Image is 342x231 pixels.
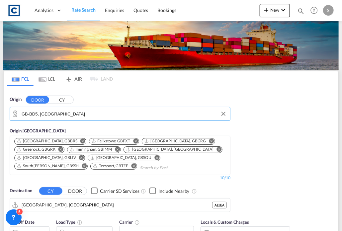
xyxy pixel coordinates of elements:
div: Press delete to remove this chip. [17,138,79,144]
md-icon: icon-chevron-down [279,6,287,14]
div: 10/10 [220,175,230,181]
button: Remove [129,138,139,145]
button: Remove [205,138,215,145]
span: Enquiries [105,7,124,13]
md-icon: icon-plus 400-fg [262,6,270,14]
img: 1fdb9190129311efbfaf67cbb4249bed.jpeg [7,3,22,18]
button: CY [39,187,62,195]
button: Remove [212,147,222,153]
div: Press delete to remove this chip. [93,163,129,169]
md-tab-item: FCL [7,71,34,86]
div: Bristol, GBBRS [17,138,77,144]
div: Immingham, GBIMM [69,147,112,152]
input: Search by Port [22,200,212,210]
div: S [323,5,334,16]
div: Press delete to remove this chip. [17,147,57,152]
div: South Shields, GBSSH [17,163,79,169]
md-checkbox: Checkbox No Ink [91,188,139,194]
div: Help [308,5,323,17]
md-tab-item: LCL [34,71,60,86]
md-checkbox: Checkbox No Ink [149,188,190,194]
input: Chips input. [140,163,203,173]
span: Origin [10,96,22,103]
input: Search by Door [22,109,227,119]
md-icon: icon-information-outline [77,220,82,225]
md-pagination-wrapper: Use the left and right arrow keys to navigate between tabs [7,71,113,86]
div: Press delete to remove this chip. [69,147,113,152]
div: Grangemouth, GBGRG [144,138,206,144]
button: Remove [75,155,85,162]
span: Destination [10,188,32,194]
span: New [262,7,287,13]
button: Clear Input [218,109,228,119]
div: icon-magnify [297,7,304,17]
span: Cut Off Date [10,219,35,225]
button: CY [50,96,73,104]
md-input-container: Jebel Ali, AEJEA [10,198,230,212]
span: Rate Search [71,7,96,13]
button: Remove [150,155,160,162]
div: Liverpool, GBLIV [17,155,76,161]
span: Carrier [119,219,140,225]
md-icon: Unchecked: Search for CY (Container Yard) services for all selected carriers.Checked : Search for... [141,189,146,194]
button: Remove [76,138,86,145]
button: Remove [111,147,121,153]
div: Include Nearby [158,188,190,194]
div: Press delete to remove this chip. [17,163,80,169]
div: Carrier SD Services [100,188,139,194]
button: icon-plus 400-fgNewicon-chevron-down [260,4,290,17]
span: Locals & Custom Charges [201,219,249,225]
div: London Gateway Port, GBLGP [126,147,214,152]
md-icon: icon-airplane [65,75,73,80]
button: Remove [127,163,137,170]
div: Press delete to remove this chip. [90,155,153,161]
button: Remove [77,163,87,170]
div: Teesport, GBTEE [93,163,128,169]
div: Press delete to remove this chip. [17,155,77,161]
div: Greenock, GBGRK [17,147,55,152]
span: Origin [GEOGRAPHIC_DATA] [10,128,66,133]
img: LCL+%26+FCL+BACKGROUND.png [3,21,339,70]
span: Quotes [133,7,148,13]
md-tab-item: AIR [60,71,87,86]
button: Remove [54,147,64,153]
md-icon: icon-magnify [297,7,304,15]
div: Press delete to remove this chip. [91,138,131,144]
div: Press delete to remove this chip. [126,147,215,152]
div: Press delete to remove this chip. [144,138,208,144]
button: DOOR [63,187,87,195]
div: Southampton, GBSOU [90,155,152,161]
div: AEJEA [212,202,227,208]
div: Felixstowe, GBFXT [91,138,130,144]
button: DOOR [26,96,49,104]
md-icon: Unchecked: Ignores neighbouring ports when fetching rates.Checked : Includes neighbouring ports w... [192,189,197,194]
md-icon: The selected Trucker/Carrierwill be displayed in the rate results If the rates are from another f... [134,220,140,225]
span: Analytics [35,7,53,14]
md-chips-wrap: Chips container. Use arrow keys to select chips. [13,136,227,173]
span: Help [308,5,320,16]
md-input-container: GB-BD5, Bradford [10,107,230,120]
span: Bookings [158,7,176,13]
span: Load Type [56,219,82,225]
